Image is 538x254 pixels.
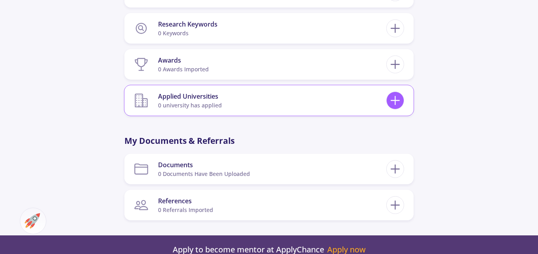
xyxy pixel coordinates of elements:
[124,135,414,147] p: My Documents & Referrals
[158,196,213,206] div: References
[25,213,40,229] img: ac-market
[158,55,209,65] div: Awards
[158,65,209,73] div: 0 awards imported
[158,92,222,101] div: Applied Universities
[158,206,213,214] div: 0 referrals imported
[158,160,250,170] div: Documents
[158,101,222,109] span: 0 university has applied
[158,29,217,37] div: 0 keywords
[158,19,217,29] div: Research Keywords
[158,170,250,178] div: 0 documents have been uploaded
